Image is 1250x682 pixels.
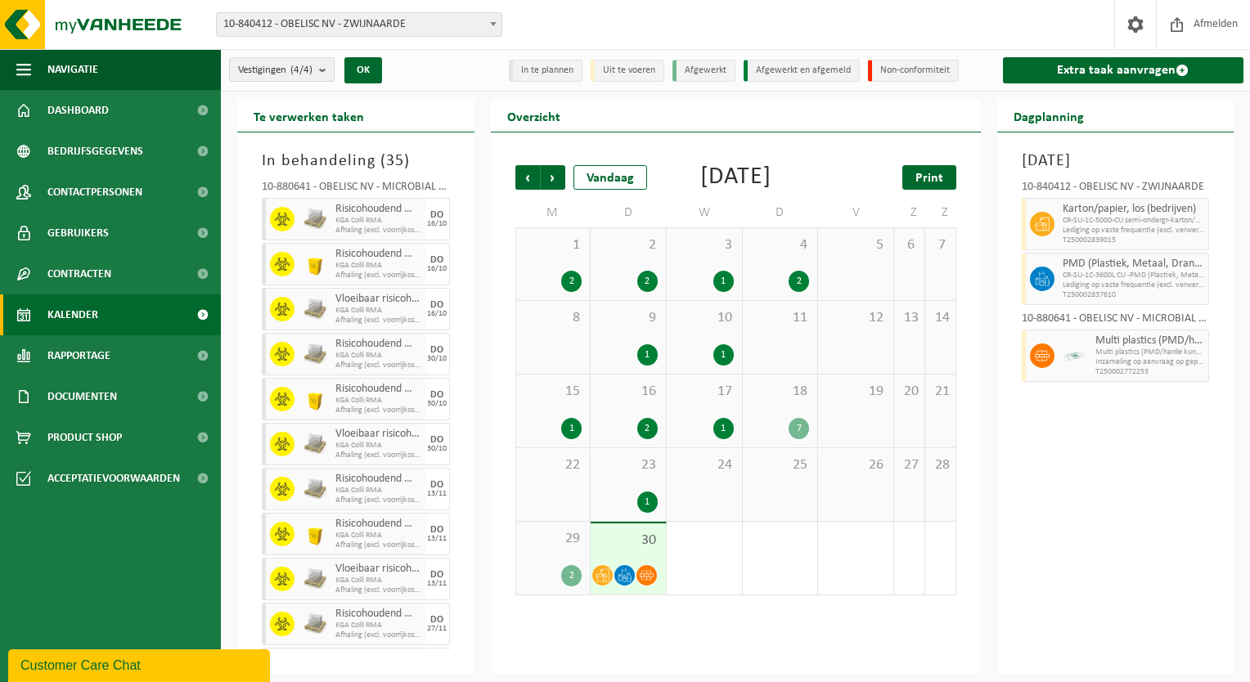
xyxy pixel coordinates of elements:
[237,100,380,132] h2: Te verwerken taken
[430,435,443,445] div: DO
[47,90,109,131] span: Dashboard
[335,203,421,216] span: Risicohoudend medisch afval
[335,486,421,496] span: KGA Colli RMA
[303,522,327,546] img: LP-SB-00050-HPE-22
[894,198,925,227] td: Z
[427,400,447,408] div: 30/10
[430,615,443,625] div: DO
[933,383,947,401] span: 21
[818,198,894,227] td: V
[902,236,916,254] span: 6
[262,182,450,198] div: 10-880641 - OBELISC NV - MICROBIAL RESOURCE MANAGEMENT TECHNOLOGIES NV - ZWIJNAARDE
[826,236,885,254] span: 5
[591,60,664,82] li: Uit te voeren
[751,456,810,474] span: 25
[335,541,421,550] span: Afhaling (excl. voorrijkost) - op vaste frequentie
[1063,216,1205,226] span: CR-SU-1C-5000-CU semi-ondergr-karton/papier, los (bedrijven)
[335,428,421,441] span: Vloeibaar risicohoudend medisch afval
[238,58,312,83] span: Vestigingen
[751,236,810,254] span: 4
[637,344,658,366] div: 1
[216,12,502,37] span: 10-840412 - OBELISC NV - ZWIJNAARDE
[344,57,382,83] button: OK
[1095,348,1205,357] span: Multi plastics (PMD/harde kunststof/spanbanden/EPS/folie)
[561,271,582,292] div: 2
[868,60,959,82] li: Non-conformiteit
[430,210,443,220] div: DO
[8,646,273,682] iframe: chat widget
[427,355,447,363] div: 30/10
[335,306,421,316] span: KGA Colli RMA
[335,248,421,261] span: Risicohoudend medisch afval
[47,294,98,335] span: Kalender
[427,220,447,228] div: 16/10
[427,490,447,498] div: 13/11
[1063,258,1205,271] span: PMD (Plastiek, Metaal, Drankkartons) (bedrijven)
[303,477,327,501] img: LP-PA-00000-WDN-11
[700,165,771,190] div: [DATE]
[303,612,327,636] img: LP-PA-00000-WDN-11
[303,432,327,456] img: LP-PA-00000-WDN-11
[561,565,582,586] div: 2
[47,131,143,172] span: Bedrijfsgegevens
[675,309,734,327] span: 10
[430,300,443,310] div: DO
[303,252,327,276] img: LP-SB-00050-HPE-22
[997,100,1100,132] h2: Dagplanning
[262,149,450,173] h3: In behandeling ( )
[335,518,421,531] span: Risicohoudend medisch afval
[1063,203,1205,216] span: Karton/papier, los (bedrijven)
[751,383,810,401] span: 18
[47,376,117,417] span: Documenten
[335,271,421,280] span: Afhaling (excl. voorrijkost) - op vaste frequentie
[713,344,734,366] div: 1
[335,630,421,640] span: Afhaling (excl. voorrijkost) - op vaste frequentie
[335,226,421,236] span: Afhaling (excl. voorrijkost) - op vaste frequentie
[47,335,110,376] span: Rapportage
[561,418,582,439] div: 1
[599,383,658,401] span: 16
[335,216,421,226] span: KGA Colli RMA
[427,535,447,543] div: 13/11
[335,338,421,351] span: Risicohoudend medisch afval
[335,531,421,541] span: KGA Colli RMA
[303,297,327,321] img: LP-PA-00000-WDN-11
[789,271,809,292] div: 2
[591,198,667,227] td: D
[335,621,421,630] span: KGA Colli RMA
[427,265,447,273] div: 16/10
[902,309,916,327] span: 13
[47,458,180,499] span: Acceptatievoorwaarden
[303,387,327,411] img: LP-SB-00050-HPE-22
[303,207,327,231] img: LP-PA-00000-WDN-11
[430,480,443,490] div: DO
[1095,367,1205,377] span: T250002772253
[1022,149,1210,173] h3: [DATE]
[335,406,421,415] span: Afhaling (excl. voorrijkost) - op vaste frequentie
[524,530,582,548] span: 29
[47,417,122,458] span: Product Shop
[335,451,421,460] span: Afhaling (excl. voorrijkost) - op vaste frequentie
[826,456,885,474] span: 26
[1063,236,1205,245] span: T250002839015
[47,172,142,213] span: Contactpersonen
[675,236,734,254] span: 3
[1063,343,1087,368] img: LP-SK-00500-LPE-16
[541,165,565,190] span: Volgende
[713,271,734,292] div: 1
[672,60,735,82] li: Afgewerkt
[933,456,947,474] span: 28
[902,383,916,401] span: 20
[675,383,734,401] span: 17
[599,236,658,254] span: 2
[573,165,647,190] div: Vandaag
[902,456,916,474] span: 27
[667,198,743,227] td: W
[335,496,421,505] span: Afhaling (excl. voorrijkost) - op vaste frequentie
[925,198,956,227] td: Z
[491,100,577,132] h2: Overzicht
[427,625,447,633] div: 27/11
[933,236,947,254] span: 7
[386,153,404,169] span: 35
